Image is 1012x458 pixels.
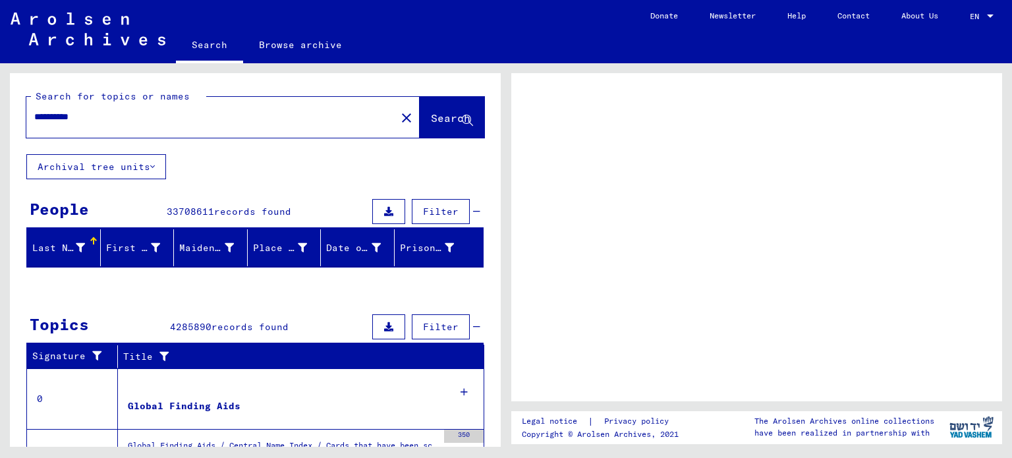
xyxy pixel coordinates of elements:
[947,411,996,444] img: yv_logo.png
[211,321,289,333] span: records found
[326,237,397,258] div: Date of Birth
[754,415,934,427] p: The Arolsen Archives online collections
[412,314,470,339] button: Filter
[123,350,458,364] div: Title
[248,229,322,266] mat-header-cell: Place of Birth
[400,241,455,255] div: Prisoner #
[253,237,324,258] div: Place of Birth
[32,237,101,258] div: Last Name
[26,154,166,179] button: Archival tree units
[412,199,470,224] button: Filter
[754,427,934,439] p: have been realized in partnership with
[101,229,175,266] mat-header-cell: First Name
[174,229,248,266] mat-header-cell: Maiden Name
[179,237,250,258] div: Maiden Name
[36,90,190,102] mat-label: Search for topics or names
[11,13,165,45] img: Arolsen_neg.svg
[522,415,588,428] a: Legal notice
[522,428,685,440] p: Copyright © Arolsen Archives, 2021
[123,346,471,367] div: Title
[243,29,358,61] a: Browse archive
[326,241,381,255] div: Date of Birth
[106,237,177,258] div: First Name
[594,415,685,428] a: Privacy policy
[420,97,484,138] button: Search
[30,312,89,336] div: Topics
[444,430,484,443] div: 350
[321,229,395,266] mat-header-cell: Date of Birth
[214,206,291,217] span: records found
[423,206,459,217] span: Filter
[128,399,240,413] div: Global Finding Aids
[431,111,470,125] span: Search
[32,349,107,363] div: Signature
[395,229,484,266] mat-header-cell: Prisoner #
[32,241,85,255] div: Last Name
[253,241,308,255] div: Place of Birth
[32,346,121,367] div: Signature
[167,206,214,217] span: 33708611
[399,110,414,126] mat-icon: close
[27,229,101,266] mat-header-cell: Last Name
[128,440,437,458] div: Global Finding Aids / Central Name Index / Cards that have been scanned during first sequential m...
[176,29,243,63] a: Search
[393,104,420,130] button: Clear
[27,368,118,429] td: 0
[400,237,471,258] div: Prisoner #
[30,197,89,221] div: People
[970,12,984,21] span: EN
[170,321,211,333] span: 4285890
[106,241,161,255] div: First Name
[179,241,234,255] div: Maiden Name
[423,321,459,333] span: Filter
[522,415,685,428] div: |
